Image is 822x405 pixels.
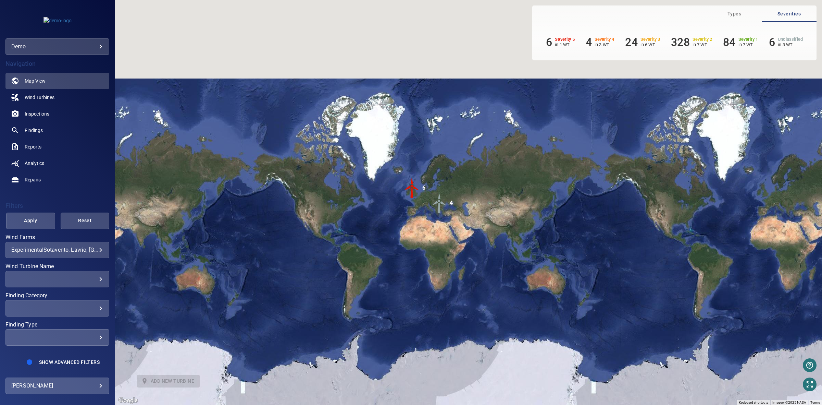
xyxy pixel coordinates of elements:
span: Wind Turbines [25,94,54,101]
span: Imagery ©2025 NASA [772,401,806,404]
button: Apply [6,213,55,229]
img: windFarmIconCat5.svg [402,178,422,198]
h6: Severity 4 [595,37,614,42]
h4: Filters [5,202,109,209]
h4: Navigation [5,60,109,67]
span: Repairs [25,176,41,183]
img: windFarmIconUnclassified.svg [429,193,450,213]
span: Severities [766,10,812,18]
span: Map View [25,78,46,84]
div: Wind Farms [5,242,109,258]
img: demo-logo [43,17,72,24]
div: ExperimentalSotavento, Lavrio, [GEOGRAPHIC_DATA] [11,247,103,253]
button: Reset [61,213,109,229]
h6: Severity 1 [738,37,758,42]
p: in 7 WT [693,42,712,47]
span: Apply [15,216,46,225]
h6: 6 [546,36,552,49]
span: Reports [25,143,41,150]
span: Findings [25,127,43,134]
h6: 4 [586,36,592,49]
div: demo [11,41,103,52]
a: Terms (opens in new tab) [810,401,820,404]
label: Wind Turbine Name [5,264,109,269]
li: Severity Unclassified [769,36,803,49]
h6: 24 [625,36,637,49]
a: repairs noActive [5,171,109,188]
div: demo [5,38,109,55]
label: Finding Category [5,293,109,298]
h6: 328 [671,36,689,49]
button: Keyboard shortcuts [739,400,768,405]
li: Severity 5 [546,36,575,49]
div: Finding Category [5,300,109,317]
a: inspections noActive [5,106,109,122]
h6: Severity 3 [640,37,660,42]
p: in 3 WT [778,42,803,47]
p: in 7 WT [738,42,758,47]
a: findings noActive [5,122,109,139]
span: Analytics [25,160,44,167]
p: in 3 WT [595,42,614,47]
a: analytics noActive [5,155,109,171]
span: Show Advanced Filters [39,359,100,365]
h6: Severity 5 [555,37,575,42]
a: Open this area in Google Maps (opens a new window) [117,396,139,405]
img: Google [117,396,139,405]
li: Severity 1 [723,36,758,49]
h6: 84 [723,36,735,49]
gmp-advanced-marker: 6 [402,178,422,199]
div: 6 [422,178,425,198]
label: Finding Type [5,322,109,327]
li: Severity 4 [586,36,614,49]
label: Wind Farms [5,235,109,240]
gmp-advanced-marker: 4 [429,193,450,214]
div: Finding Type [5,329,109,346]
li: Severity 2 [671,36,712,49]
button: Show Advanced Filters [35,357,104,368]
span: Inspections [25,110,49,117]
span: Reset [69,216,101,225]
a: windturbines noActive [5,89,109,106]
h6: 6 [769,36,775,49]
div: [PERSON_NAME] [11,380,103,391]
span: Types [711,10,758,18]
div: 4 [450,193,453,213]
p: in 1 WT [555,42,575,47]
div: Wind Turbine Name [5,271,109,287]
li: Severity 3 [625,36,660,49]
h6: Unclassified [778,37,803,42]
h6: Severity 2 [693,37,712,42]
a: map active [5,73,109,89]
a: reports noActive [5,139,109,155]
p: in 6 WT [640,42,660,47]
